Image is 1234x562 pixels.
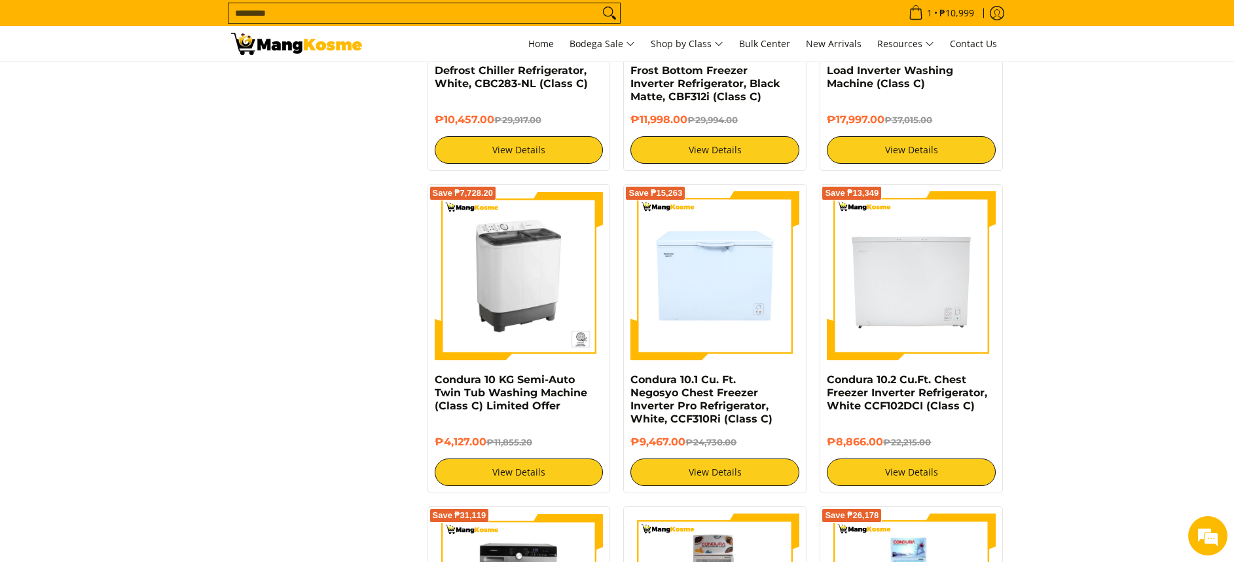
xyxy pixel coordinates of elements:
[435,113,604,126] h6: ₱10,457.00
[950,37,997,50] span: Contact Us
[827,113,996,126] h6: ₱17,997.00
[806,37,862,50] span: New Arrivals
[943,26,1004,62] a: Contact Us
[630,436,799,449] h6: ₱9,467.00
[433,512,486,519] span: Save ₱31,119
[871,26,941,62] a: Resources
[528,37,554,50] span: Home
[570,36,635,52] span: Bodega Sale
[925,9,934,18] span: 1
[827,373,987,412] a: Condura 10.2 Cu.Ft. Chest Freezer Inverter Refrigerator, White CCF102DCI (Class C)
[799,26,868,62] a: New Arrivals
[685,437,736,447] del: ₱24,730.00
[644,26,730,62] a: Shop by Class
[433,189,494,197] span: Save ₱7,728.20
[599,3,620,23] button: Search
[435,459,604,486] a: View Details
[687,115,738,125] del: ₱29,994.00
[905,6,978,20] span: •
[884,115,932,125] del: ₱37,015.00
[827,136,996,164] a: View Details
[877,36,934,52] span: Resources
[435,436,604,449] h6: ₱4,127.00
[494,115,541,125] del: ₱29,917.00
[651,36,723,52] span: Shop by Class
[883,437,931,447] del: ₱22,215.00
[628,189,682,197] span: Save ₱15,263
[827,436,996,449] h6: ₱8,866.00
[827,459,996,486] a: View Details
[739,37,790,50] span: Bulk Center
[630,113,799,126] h6: ₱11,998.00
[435,51,588,90] a: Condura 10 Cu. Ft. Auto Defrost Chiller Refrigerator, White, CBC283-NL (Class C)
[827,191,996,360] img: Condura 10.2 Cu.Ft. Chest Freezer Inverter Refrigerator, White CCF102DCI (Class C)
[825,512,879,519] span: Save ₱26,178
[630,191,799,360] img: Condura 10.1 Cu. Ft. Negosyo Chest Freezer Inverter Pro Refrigerator, White, CCF310Ri (Class C)
[231,33,362,55] img: Class C Home &amp; Business Appliances: Up to 70% Off l Mang Kosme
[630,459,799,486] a: View Details
[733,26,797,62] a: Bulk Center
[435,373,587,412] a: Condura 10 KG Semi-Auto Twin Tub Washing Machine (Class C) Limited Offer
[522,26,560,62] a: Home
[825,189,879,197] span: Save ₱13,349
[435,191,604,360] img: condura-semi-automatic-10-kilos-twin-tub-washing-machine-right-side-view-mang-kosme
[630,373,772,425] a: Condura 10.1 Cu. Ft. Negosyo Chest Freezer Inverter Pro Refrigerator, White, CCF310Ri (Class C)
[827,51,953,90] a: Condura 10 KG Front Load Inverter Washing Machine (Class C)
[630,51,780,103] a: Condura 10 Cu. Ft. No Frost Bottom Freezer Inverter Refrigerator, Black Matte, CBF312i (Class C)
[486,437,532,447] del: ₱11,855.20
[375,26,1004,62] nav: Main Menu
[937,9,976,18] span: ₱10,999
[435,136,604,164] a: View Details
[630,136,799,164] a: View Details
[563,26,642,62] a: Bodega Sale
